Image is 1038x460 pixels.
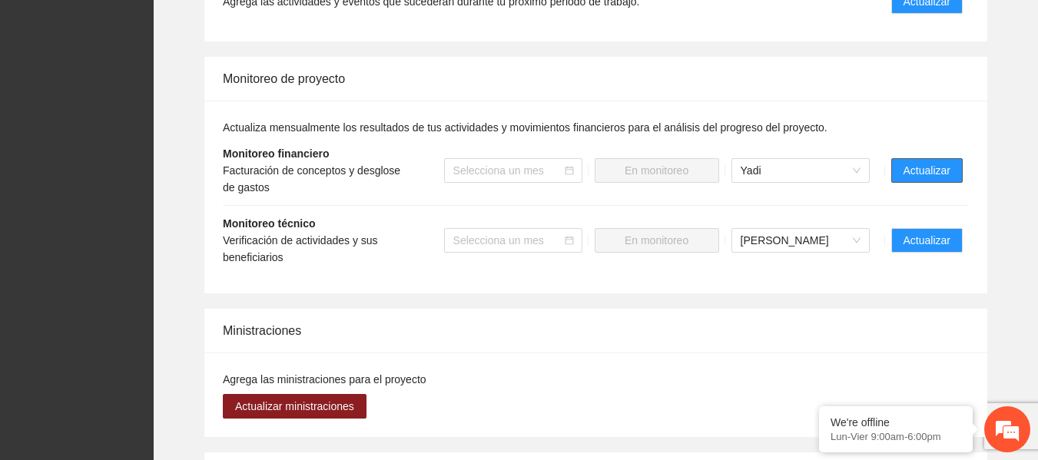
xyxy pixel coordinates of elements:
button: Actualizar ministraciones [223,394,366,419]
span: Estamos sin conexión. Déjenos un mensaje. [29,146,271,301]
textarea: Escriba su mensaje aquí y haga clic en “Enviar” [8,301,293,355]
div: We're offline [831,416,961,429]
span: Agrega las ministraciones para el proyecto [223,373,426,386]
span: Actualizar ministraciones [235,398,354,415]
p: Lun-Vier 9:00am-6:00pm [831,431,961,442]
div: Dejar un mensaje [80,78,258,98]
div: Monitoreo de proyecto [223,57,969,101]
a: Actualizar ministraciones [223,400,366,412]
span: Actualizar [904,162,950,179]
span: calendar [565,236,574,245]
span: Actualizar [904,232,950,249]
div: Minimizar ventana de chat en vivo [252,8,289,45]
span: Actualiza mensualmente los resultados de tus actividades y movimientos financieros para el anális... [223,121,827,134]
span: calendar [565,166,574,175]
span: Cassandra [741,229,861,252]
span: Yadi [741,159,861,182]
button: Actualizar [891,158,963,183]
span: Facturación de conceptos y desglose de gastos [223,164,400,194]
div: Ministraciones [223,309,969,352]
strong: Monitoreo financiero [223,147,329,160]
button: Actualizar [891,228,963,253]
span: Verificación de actividades y sus beneficiarios [223,234,378,263]
strong: Monitoreo técnico [223,217,316,230]
em: Enviar [229,355,279,376]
